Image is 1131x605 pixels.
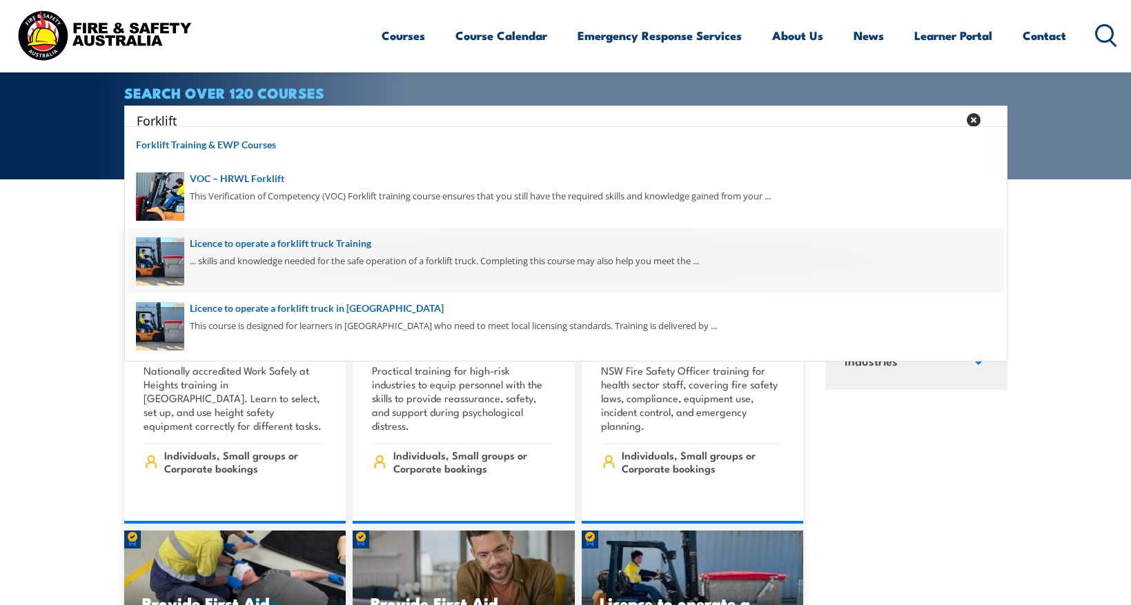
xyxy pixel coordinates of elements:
a: Emergency Response Services [578,17,742,54]
a: News [854,17,884,54]
a: Industries [838,345,992,381]
a: About Us [772,17,823,54]
h4: SEARCH OVER 120 COURSES [124,85,1007,100]
a: Forklift Training & EWP Courses [136,137,996,152]
p: Practical training for high-risk industries to equip personnel with the skills to provide reassur... [372,364,551,433]
span: Individuals, Small groups or Corporate bookings [622,448,780,475]
button: Search magnifier button [983,110,1003,130]
a: Course Calendar [455,17,547,54]
span: Individuals, Small groups or Corporate bookings [393,448,551,475]
input: Search input [137,110,958,130]
a: Licence to operate a forklift truck in [GEOGRAPHIC_DATA] [136,301,996,316]
a: Learner Portal [914,17,992,54]
p: Nationally accredited Work Safely at Heights training in [GEOGRAPHIC_DATA]. Learn to select, set ... [144,364,323,433]
p: NSW Fire Safety Officer training for health sector staff, covering fire safety laws, compliance, ... [601,364,780,433]
a: Licence to operate a forklift truck Training [136,236,996,251]
a: Contact [1023,17,1066,54]
a: Courses [382,17,425,54]
form: Search form [139,110,961,130]
a: VOC – HRWL Forklift [136,171,996,186]
span: Individuals, Small groups or Corporate bookings [164,448,322,475]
